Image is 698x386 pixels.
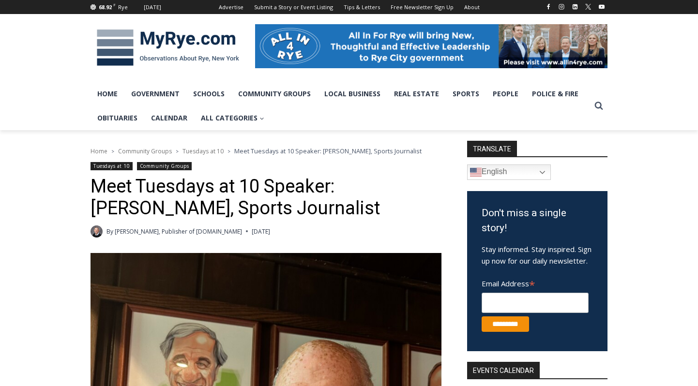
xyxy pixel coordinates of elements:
a: Home [91,147,107,155]
nav: Breadcrumbs [91,146,441,156]
a: All Categories [194,106,271,130]
p: Stay informed. Stay inspired. Sign up now for our daily newsletter. [482,243,593,267]
a: Sports [446,82,486,106]
span: > [176,148,179,155]
a: Linkedin [569,1,581,13]
a: YouTube [596,1,607,13]
a: Tuesdays at 10 [91,162,133,170]
a: Real Estate [387,82,446,106]
a: Instagram [556,1,567,13]
a: Government [124,82,186,106]
span: > [111,148,114,155]
span: By [106,227,113,236]
button: View Search Form [590,97,607,115]
div: [DATE] [144,3,161,12]
a: Home [91,82,124,106]
a: Community Groups [137,162,192,170]
img: en [470,166,482,178]
h3: Don't miss a single story! [482,206,593,236]
img: All in for Rye [255,24,607,68]
a: Local Business [318,82,387,106]
img: MyRye.com [91,23,245,73]
a: Community Groups [231,82,318,106]
span: F [113,2,116,7]
h1: Meet Tuesdays at 10 Speaker: [PERSON_NAME], Sports Journalist [91,176,441,220]
h2: Events Calendar [467,362,540,378]
a: [PERSON_NAME], Publisher of [DOMAIN_NAME] [115,227,242,236]
a: Schools [186,82,231,106]
a: People [486,82,525,106]
label: Email Address [482,274,589,291]
strong: TRANSLATE [467,141,517,156]
a: Calendar [144,106,194,130]
a: Obituaries [91,106,144,130]
time: [DATE] [252,227,270,236]
a: Community Groups [118,147,172,155]
a: Author image [91,225,103,238]
a: Police & Fire [525,82,585,106]
a: Facebook [543,1,554,13]
nav: Primary Navigation [91,82,590,131]
a: X [582,1,594,13]
span: All Categories [201,113,264,123]
span: > [228,148,230,155]
a: English [467,164,551,180]
a: Tuesdays at 10 [182,147,224,155]
span: Meet Tuesdays at 10 Speaker: [PERSON_NAME], Sports Journalist [234,147,422,155]
div: Rye [118,3,128,12]
span: 68.92 [99,3,112,11]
